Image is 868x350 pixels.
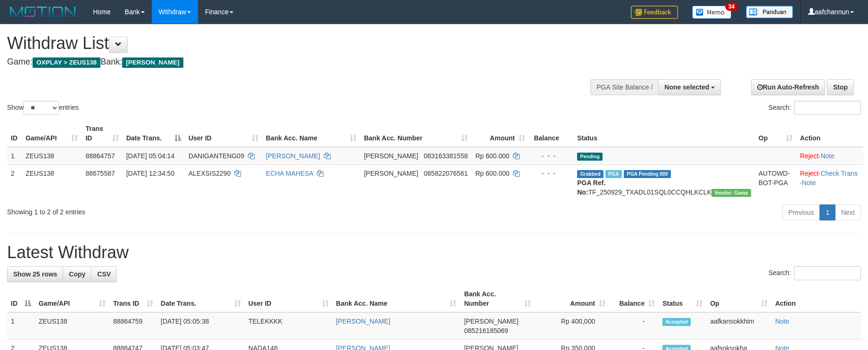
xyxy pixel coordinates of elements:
th: Action [796,120,863,147]
span: [PERSON_NAME] [122,57,183,68]
th: Op: activate to sort column ascending [755,120,796,147]
a: Note [820,152,835,160]
span: Copy 085822076561 to clipboard [424,170,468,177]
span: Copy 085216185069 to clipboard [464,327,508,334]
th: Status [573,120,755,147]
span: ALEXSIS2290 [189,170,231,177]
th: Action [771,285,861,312]
span: 88864757 [85,152,115,160]
td: · [796,147,863,165]
a: Reject [800,152,819,160]
a: [PERSON_NAME] [336,317,390,325]
h4: Game: Bank: [7,57,569,67]
th: Date Trans.: activate to sort column ascending [157,285,245,312]
a: CSV [91,266,117,282]
span: Show 25 rows [13,270,57,278]
span: [PERSON_NAME] [464,317,518,325]
td: Rp 400,000 [535,312,609,340]
div: - - - [533,151,570,161]
th: Amount: activate to sort column ascending [535,285,609,312]
span: None selected [664,83,709,91]
th: Balance [529,120,573,147]
img: panduan.png [746,6,793,18]
a: 1 [819,204,835,220]
span: 34 [725,2,738,11]
select: Showentries [24,101,59,115]
td: 2 [7,164,22,201]
a: Check Trans [820,170,858,177]
a: [PERSON_NAME] [266,152,320,160]
th: Op: activate to sort column ascending [706,285,771,312]
td: · · [796,164,863,201]
span: Rp 600.000 [475,152,509,160]
th: ID: activate to sort column descending [7,285,35,312]
span: Pending [577,153,603,161]
span: OXPLAY > ZEUS138 [33,57,100,68]
th: User ID: activate to sort column ascending [245,285,332,312]
td: [DATE] 05:05:38 [157,312,245,340]
div: - - - [533,169,570,178]
a: Reject [800,170,819,177]
td: TF_250929_TXADL01SQL0CCQHLKCLK [573,164,755,201]
span: [PERSON_NAME] [364,170,418,177]
th: Trans ID: activate to sort column ascending [109,285,157,312]
img: MOTION_logo.png [7,5,79,19]
td: ZEUS138 [35,312,109,340]
a: ECHA MAHESA [266,170,313,177]
th: Bank Acc. Number: activate to sort column ascending [360,120,471,147]
span: Vendor URL: https://trx31.1velocity.biz [711,189,751,197]
label: Search: [769,101,861,115]
th: ID [7,120,22,147]
span: Accepted [662,318,691,326]
span: Copy [69,270,85,278]
span: [DATE] 05:04:14 [126,152,174,160]
td: 88864759 [109,312,157,340]
th: Date Trans.: activate to sort column descending [123,120,185,147]
th: Balance: activate to sort column ascending [609,285,659,312]
input: Search: [794,266,861,280]
td: TELEKKKK [245,312,332,340]
span: Marked by aafpengsreynich [605,170,622,178]
th: Game/API: activate to sort column ascending [35,285,109,312]
th: Status: activate to sort column ascending [659,285,706,312]
span: 88675587 [85,170,115,177]
a: Note [802,179,816,187]
a: Previous [782,204,820,220]
td: aafkansokkhim [706,312,771,340]
a: Run Auto-Refresh [751,79,825,95]
td: ZEUS138 [22,147,82,165]
button: None selected [658,79,721,95]
span: PGA Pending [624,170,671,178]
h1: Latest Withdraw [7,243,861,262]
img: Feedback.jpg [631,6,678,19]
th: Bank Acc. Number: activate to sort column ascending [460,285,535,312]
input: Search: [794,101,861,115]
td: 1 [7,147,22,165]
h1: Withdraw List [7,34,569,53]
div: PGA Site Balance / [590,79,658,95]
span: [PERSON_NAME] [364,152,418,160]
th: User ID: activate to sort column ascending [185,120,262,147]
span: [DATE] 12:34:50 [126,170,174,177]
span: DANIGANTENG09 [189,152,244,160]
label: Show entries [7,101,79,115]
a: Show 25 rows [7,266,63,282]
th: Trans ID: activate to sort column ascending [82,120,122,147]
a: Note [775,317,789,325]
a: Stop [827,79,854,95]
td: AUTOWD-BOT-PGA [755,164,796,201]
th: Amount: activate to sort column ascending [471,120,529,147]
div: Showing 1 to 2 of 2 entries [7,203,355,217]
span: CSV [97,270,111,278]
td: 1 [7,312,35,340]
span: Copy 083163381558 to clipboard [424,152,468,160]
b: PGA Ref. No: [577,179,605,196]
label: Search: [769,266,861,280]
a: Copy [63,266,91,282]
td: ZEUS138 [22,164,82,201]
span: Rp 600.000 [475,170,509,177]
a: Next [835,204,861,220]
img: Button%20Memo.svg [692,6,732,19]
span: Grabbed [577,170,603,178]
td: - [609,312,659,340]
